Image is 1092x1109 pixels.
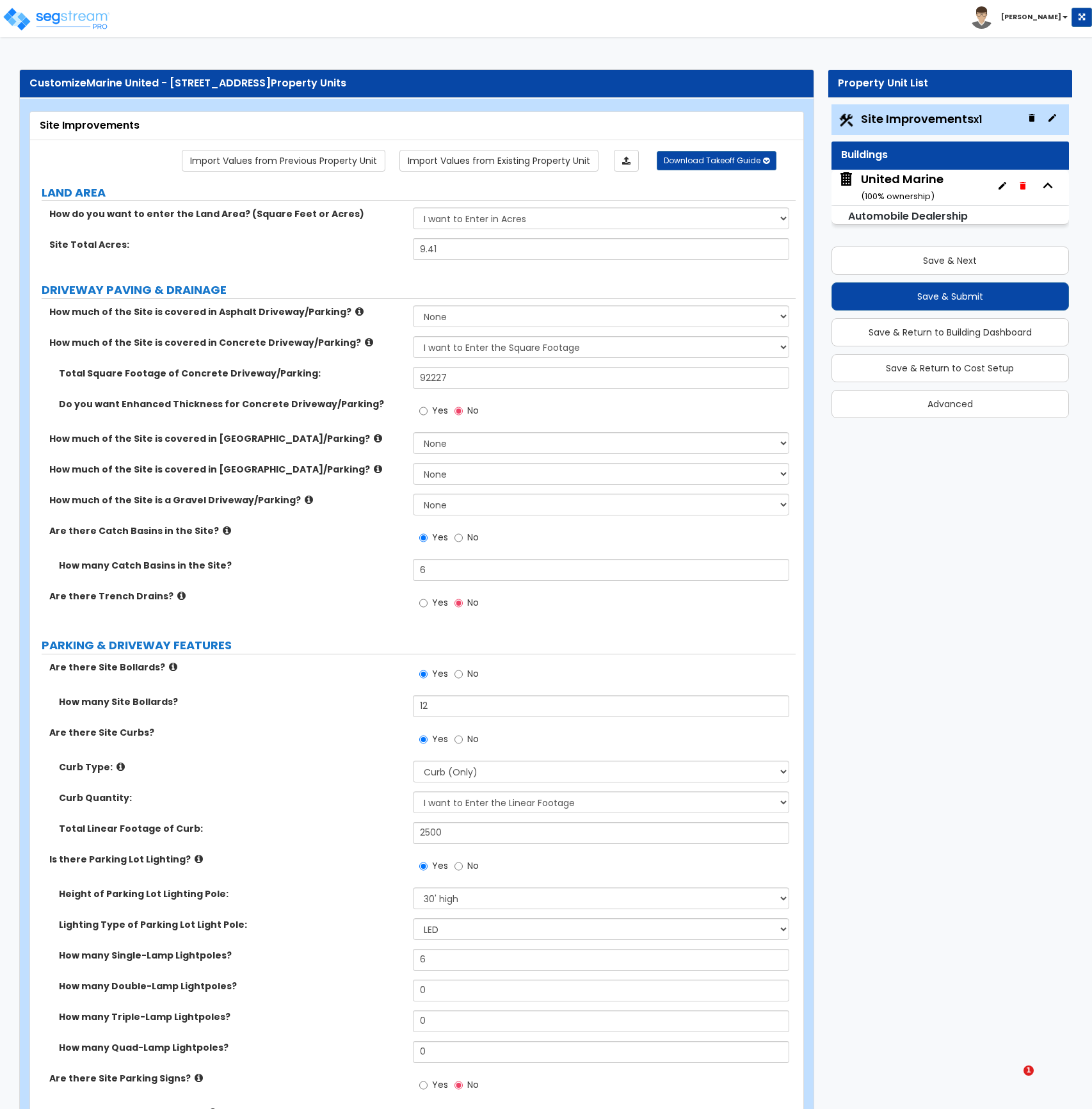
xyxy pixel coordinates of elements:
[177,591,186,601] i: click for more info!
[831,247,1070,275] button: Save & Next
[49,336,403,349] label: How much of the Site is covered in Concrete Driveway/Parking?
[1024,1065,1034,1076] span: 1
[614,150,639,172] a: Import the dynamic attributes value through Excel sheet
[861,190,935,202] small: ( 100 % ownership)
[419,859,428,873] input: Yes
[1001,12,1061,22] b: [PERSON_NAME]
[841,148,1060,163] div: Buildings
[116,762,125,772] i: click for more info!
[59,949,403,962] label: How many Single-Lamp Lightpoles?
[59,559,403,572] label: How many Catch Basins in the Site?
[454,859,463,873] input: No
[419,596,428,610] input: Yes
[454,596,463,610] input: No
[49,590,403,603] label: Are there Trench Drains?
[970,6,993,29] img: avatar.png
[59,695,403,708] label: How many Site Bollards?
[838,171,855,188] img: building.svg
[374,464,382,474] i: click for more info!
[195,1073,203,1083] i: click for more info!
[861,171,943,204] div: United Marine
[997,1065,1028,1096] iframe: Intercom live chat
[49,524,403,537] label: Are there Catch Basins in the Site?
[49,853,403,866] label: Is there Parking Lot Lighting?
[467,404,479,417] span: No
[59,887,403,900] label: Height of Parking Lot Lighting Pole:
[419,404,428,418] input: Yes
[454,531,463,545] input: No
[419,531,428,545] input: Yes
[59,791,403,804] label: Curb Quantity:
[365,337,373,347] i: click for more info!
[49,726,403,739] label: Are there Site Curbs?
[59,1010,403,1023] label: How many Triple-Lamp Lightpoles?
[59,1041,403,1054] label: How many Quad-Lamp Lightpoles?
[432,1078,448,1091] span: Yes
[419,1078,428,1092] input: Yes
[974,113,982,126] small: x1
[467,531,479,544] span: No
[848,209,968,223] small: Automobile Dealership
[664,155,760,166] span: Download Takeoff Guide
[432,733,448,745] span: Yes
[42,282,796,298] label: DRIVEWAY PAVING & DRAINAGE
[49,1072,403,1085] label: Are there Site Parking Signs?
[59,980,403,992] label: How many Double-Lamp Lightpoles?
[838,76,1063,91] div: Property Unit List
[861,111,982,127] span: Site Improvements
[831,354,1070,382] button: Save & Return to Cost Setup
[467,859,479,872] span: No
[49,432,403,445] label: How much of the Site is covered in [GEOGRAPHIC_DATA]/Parking?
[223,526,231,535] i: click for more info!
[305,495,313,505] i: click for more info!
[355,307,364,316] i: click for more info!
[657,151,776,170] button: Download Takeoff Guide
[399,150,598,172] a: Import the dynamic attribute values from existing properties.
[59,398,403,410] label: Do you want Enhanced Thickness for Concrete Driveway/Parking?
[831,282,1070,311] button: Save & Submit
[432,596,448,609] span: Yes
[195,854,203,864] i: click for more info!
[49,494,403,506] label: How much of the Site is a Gravel Driveway/Parking?
[467,733,479,745] span: No
[59,761,403,773] label: Curb Type:
[40,118,794,133] div: Site Improvements
[467,1078,479,1091] span: No
[49,238,403,251] label: Site Total Acres:
[49,661,403,674] label: Are there Site Bollards?
[59,367,403,380] label: Total Square Footage of Concrete Driveway/Parking:
[49,305,403,318] label: How much of the Site is covered in Asphalt Driveway/Parking?
[182,150,385,172] a: Import the dynamic attribute values from previous properties.
[59,918,403,931] label: Lighting Type of Parking Lot Light Pole:
[454,667,463,681] input: No
[86,76,271,90] span: Marine United - [STREET_ADDRESS]
[169,662,177,672] i: click for more info!
[2,6,111,32] img: logo_pro_r.png
[432,859,448,872] span: Yes
[831,390,1070,418] button: Advanced
[29,76,804,91] div: Customize Property Units
[419,667,428,681] input: Yes
[467,596,479,609] span: No
[49,207,403,220] label: How do you want to enter the Land Area? (Square Feet or Acres)
[432,667,448,680] span: Yes
[374,433,382,443] i: click for more info!
[49,463,403,476] label: How much of the Site is covered in [GEOGRAPHIC_DATA]/Parking?
[432,531,448,544] span: Yes
[419,733,428,747] input: Yes
[467,667,479,680] span: No
[454,1078,463,1092] input: No
[831,318,1070,346] button: Save & Return to Building Dashboard
[432,404,448,417] span: Yes
[454,733,463,747] input: No
[42,184,796,201] label: LAND AREA
[838,112,855,129] img: Construction.png
[838,171,943,204] span: United Marine
[42,637,796,654] label: PARKING & DRIVEWAY FEATURES
[454,404,463,418] input: No
[59,822,403,835] label: Total Linear Footage of Curb:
